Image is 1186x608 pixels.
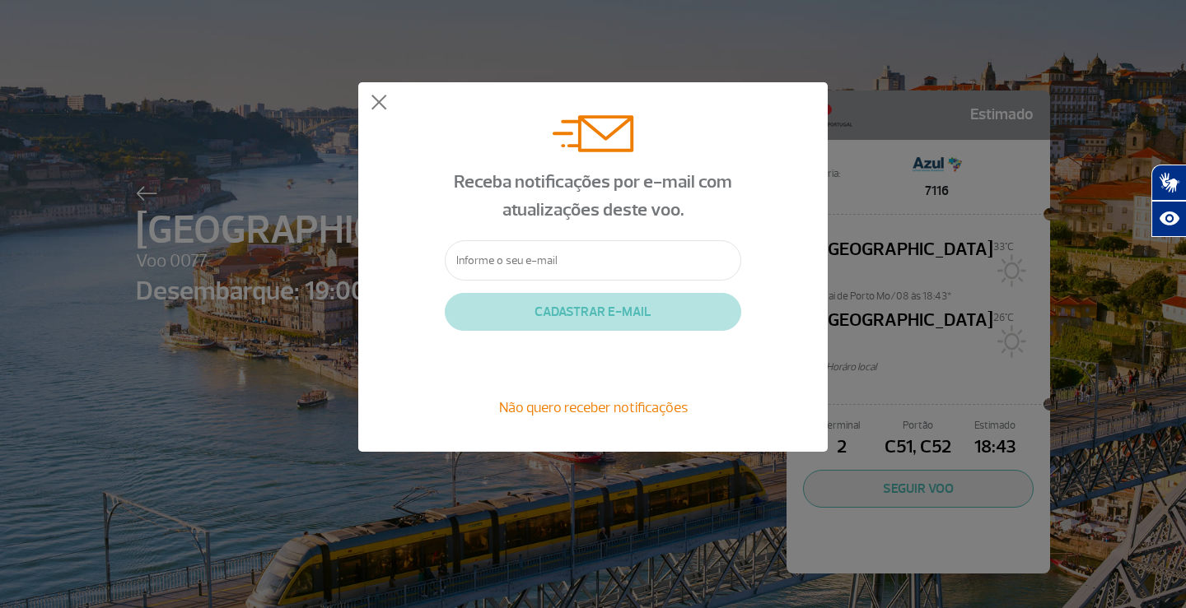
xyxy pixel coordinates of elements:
[1151,165,1186,237] div: Plugin de acessibilidade da Hand Talk.
[445,240,741,281] input: Informe o seu e-mail
[1151,201,1186,237] button: Abrir recursos assistivos.
[454,170,732,221] span: Receba notificações por e-mail com atualizações deste voo.
[499,398,688,416] span: Não quero receber notificações
[1151,165,1186,201] button: Abrir tradutor de língua de sinais.
[445,293,741,331] button: CADASTRAR E-MAIL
